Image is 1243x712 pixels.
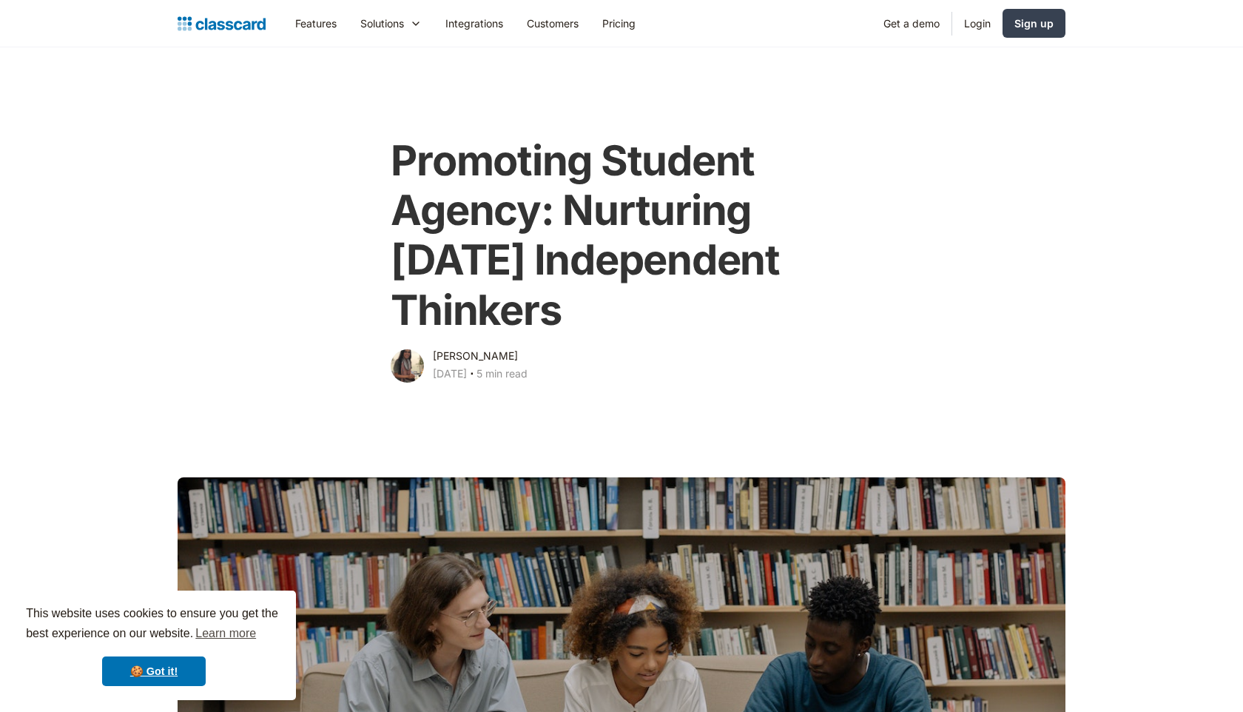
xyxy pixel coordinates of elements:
[433,365,467,383] div: [DATE]
[1003,9,1065,38] a: Sign up
[102,656,206,686] a: dismiss cookie message
[952,7,1003,40] a: Login
[12,591,296,700] div: cookieconsent
[193,622,258,645] a: learn more about cookies
[476,365,528,383] div: 5 min read
[360,16,404,31] div: Solutions
[348,7,434,40] div: Solutions
[433,347,518,365] div: [PERSON_NAME]
[515,7,590,40] a: Customers
[178,13,266,34] a: home
[467,365,476,386] div: ‧
[872,7,951,40] a: Get a demo
[434,7,515,40] a: Integrations
[26,605,282,645] span: This website uses cookies to ensure you get the best experience on our website.
[391,136,852,335] h1: Promoting Student Agency: Nurturing [DATE] Independent Thinkers
[283,7,348,40] a: Features
[590,7,647,40] a: Pricing
[1014,16,1054,31] div: Sign up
